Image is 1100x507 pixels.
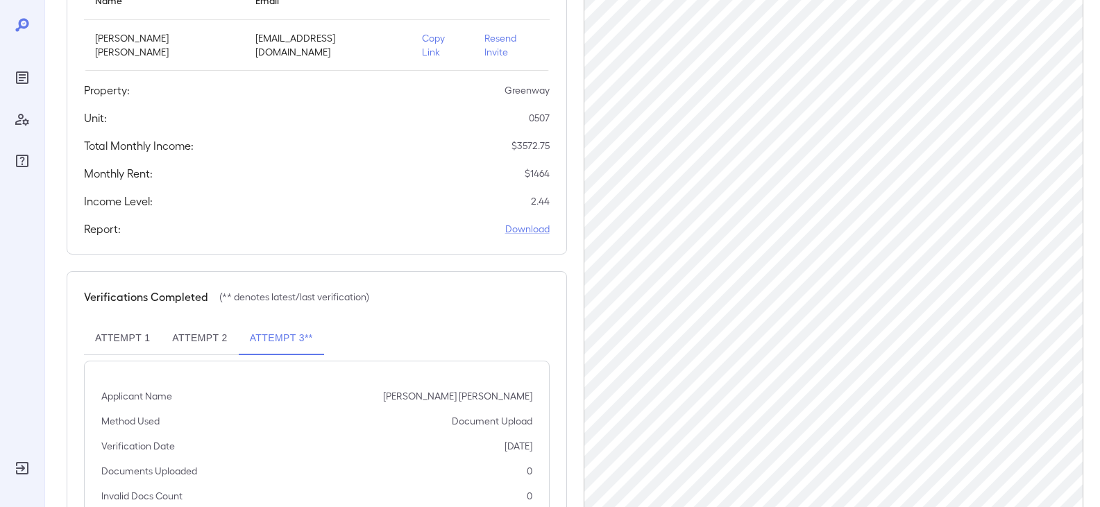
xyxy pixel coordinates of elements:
[84,82,130,98] h5: Property:
[11,150,33,172] div: FAQ
[255,31,400,59] p: [EMAIL_ADDRESS][DOMAIN_NAME]
[84,193,153,209] h5: Income Level:
[84,165,153,182] h5: Monthly Rent:
[101,489,183,503] p: Invalid Docs Count
[511,139,550,153] p: $ 3572.75
[525,166,550,180] p: $ 1464
[84,289,208,305] h5: Verifications Completed
[161,322,238,355] button: Attempt 2
[219,290,369,304] p: (** denotes latest/last verification)
[84,110,107,126] h5: Unit:
[101,464,197,478] p: Documents Uploaded
[505,83,550,97] p: Greenway
[239,322,324,355] button: Attempt 3**
[527,464,532,478] p: 0
[101,439,175,453] p: Verification Date
[11,457,33,479] div: Log Out
[527,489,532,503] p: 0
[422,31,462,59] p: Copy Link
[11,108,33,130] div: Manage Users
[84,221,121,237] h5: Report:
[95,31,233,59] p: [PERSON_NAME] [PERSON_NAME]
[101,389,172,403] p: Applicant Name
[505,439,532,453] p: [DATE]
[11,67,33,89] div: Reports
[531,194,550,208] p: 2.44
[101,414,160,428] p: Method Used
[84,322,161,355] button: Attempt 1
[529,111,550,125] p: 0507
[383,389,532,403] p: [PERSON_NAME] [PERSON_NAME]
[84,137,194,154] h5: Total Monthly Income:
[505,222,550,236] a: Download
[452,414,532,428] p: Document Upload
[484,31,539,59] p: Resend Invite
